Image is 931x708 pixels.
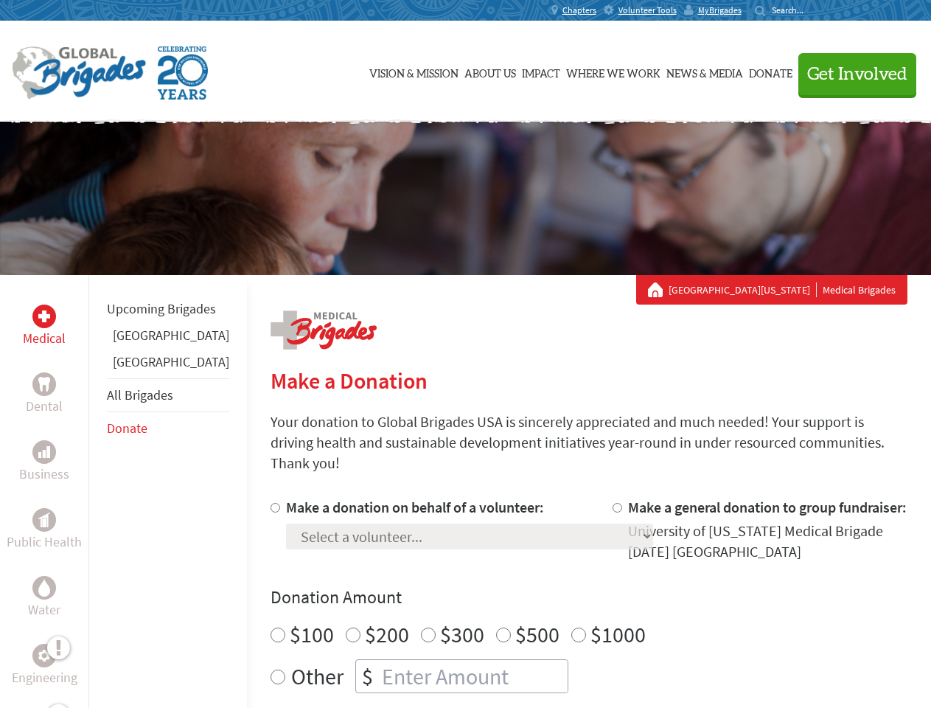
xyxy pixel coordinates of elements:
[648,282,896,297] div: Medical Brigades
[38,579,50,596] img: Water
[107,412,229,445] li: Donate
[32,508,56,532] div: Public Health
[113,353,229,370] a: [GEOGRAPHIC_DATA]
[38,377,50,391] img: Dental
[107,386,173,403] a: All Brigades
[12,46,146,100] img: Global Brigades Logo
[522,35,560,108] a: Impact
[32,440,56,464] div: Business
[271,586,907,609] h4: Donation Amount
[107,325,229,352] li: Greece
[28,576,60,620] a: WaterWater
[7,532,82,552] p: Public Health
[107,378,229,412] li: All Brigades
[23,305,66,349] a: MedicalMedical
[290,620,334,648] label: $100
[113,327,229,344] a: [GEOGRAPHIC_DATA]
[440,620,484,648] label: $300
[32,372,56,396] div: Dental
[12,644,77,688] a: EngineeringEngineering
[32,305,56,328] div: Medical
[26,396,63,417] p: Dental
[798,53,916,95] button: Get Involved
[28,600,60,620] p: Water
[669,282,817,297] a: [GEOGRAPHIC_DATA][US_STATE]
[562,4,596,16] span: Chapters
[26,372,63,417] a: DentalDental
[365,620,409,648] label: $200
[19,464,69,485] p: Business
[7,508,82,552] a: Public HealthPublic Health
[515,620,559,648] label: $500
[107,293,229,325] li: Upcoming Brigades
[271,310,377,350] img: logo-medical.png
[107,352,229,378] li: Honduras
[32,576,56,600] div: Water
[38,310,50,322] img: Medical
[698,4,742,16] span: MyBrigades
[464,35,516,108] a: About Us
[772,4,814,15] input: Search...
[369,35,458,108] a: Vision & Mission
[807,66,907,83] span: Get Involved
[38,446,50,458] img: Business
[38,513,50,527] img: Public Health
[379,660,568,693] input: Enter Amount
[628,521,907,562] div: University of [US_STATE] Medical Brigade [DATE] [GEOGRAPHIC_DATA]
[291,659,344,693] label: Other
[23,328,66,349] p: Medical
[271,367,907,394] h2: Make a Donation
[12,667,77,688] p: Engineering
[286,498,544,516] label: Make a donation on behalf of a volunteer:
[566,35,660,108] a: Where We Work
[628,498,907,516] label: Make a general donation to group fundraiser:
[158,46,208,100] img: Global Brigades Celebrating 20 Years
[38,650,50,662] img: Engineering
[107,300,216,317] a: Upcoming Brigades
[749,35,792,108] a: Donate
[32,644,56,667] div: Engineering
[356,660,379,693] div: $
[618,4,677,16] span: Volunteer Tools
[271,412,907,473] p: Your donation to Global Brigades USA is sincerely appreciated and much needed! Your support is dr...
[590,620,646,648] label: $1000
[666,35,743,108] a: News & Media
[107,420,147,437] a: Donate
[19,440,69,485] a: BusinessBusiness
